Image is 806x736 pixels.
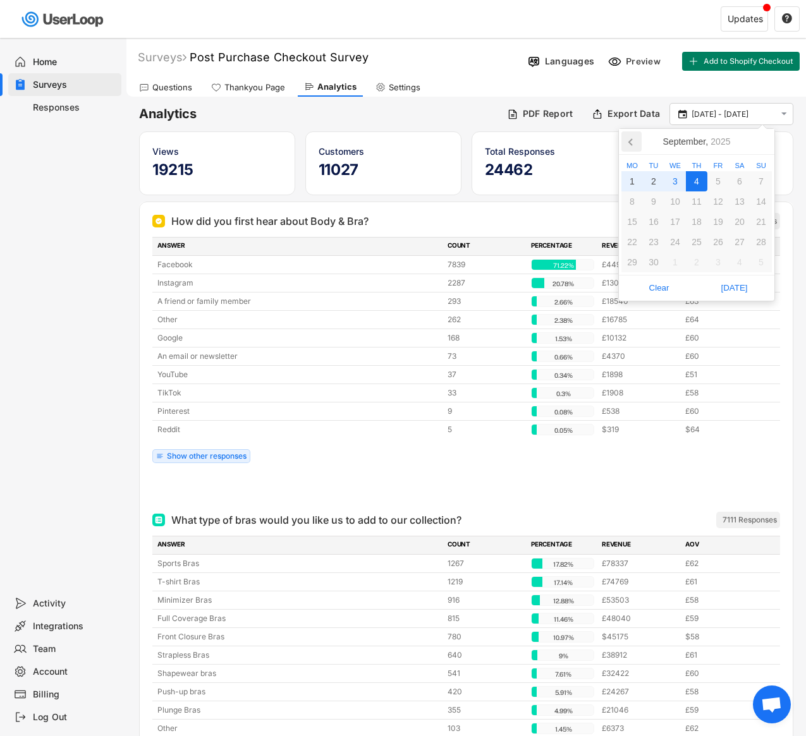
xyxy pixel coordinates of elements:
div: 815 [448,613,523,624]
div: 20.78% [534,278,592,289]
div: 0.34% [534,370,592,381]
div: How did you first hear about Body & Bra? [171,214,369,229]
div: 5 [707,171,729,191]
div: 5 [448,424,523,435]
div: £62 [685,723,761,734]
div: Plunge Bras [157,704,440,716]
div: 262 [448,314,523,325]
div: £58 [685,387,761,399]
div: $45175 [602,631,678,642]
div: Languages [545,56,594,67]
div: £449016 [602,259,678,270]
div: 541 [448,668,523,679]
div: 22 [621,232,643,252]
div: 2.66% [534,296,592,308]
div: 4 [686,171,707,191]
div: £60 [685,351,761,362]
div: £51 [685,369,761,380]
div: 0.08% [534,406,592,418]
div: Sports Bras [157,558,440,569]
span: Clear [625,279,693,298]
div: 26 [707,232,729,252]
div: $64 [685,424,761,435]
div: 37 [448,369,523,380]
div: Surveys [33,79,116,91]
div: Reddit [157,424,440,435]
div: 17 [664,212,686,232]
div: Home [33,56,116,68]
div: 12 [707,191,729,212]
div: COUNT [448,540,523,551]
div: 18 [686,212,707,232]
div: 27 [729,232,750,252]
h6: Analytics [139,106,498,123]
span: Add to Shopify Checkout [704,57,793,65]
div: 11.46% [534,613,592,625]
div: £61 [685,576,761,588]
div: Thankyou Page [224,82,285,93]
img: userloop-logo-01.svg [19,6,108,32]
div: 7.61% [534,668,592,680]
div: Shapewear bras [157,668,440,679]
div: Activity [33,598,116,610]
div: 2.38% [534,315,592,326]
div: Customers [319,145,448,158]
div: Log Out [33,711,116,723]
div: Show other responses [167,452,247,460]
div: 9 [448,406,523,417]
div: £24267 [602,686,678,697]
div: 17.14% [534,577,592,588]
div: Views [152,145,282,158]
div: An email or newsletter [157,351,440,362]
div: REVENUE [602,540,678,551]
div: £60 [685,406,761,417]
div: 73 [448,351,523,362]
div: Total Responses [485,145,614,158]
div: Tu [643,162,664,169]
div: PDF Report [523,108,573,119]
div: 4 [729,252,750,272]
div: 12.88% [534,595,592,606]
div: £48040 [602,613,678,624]
div: Instagram [157,277,440,289]
div: Responses [33,102,116,114]
div: 2287 [448,277,523,289]
div: £1898 [602,369,678,380]
div: £21046 [602,704,678,716]
div: ANSWER [157,540,440,551]
div: Export Data [608,108,660,119]
div: 9% [534,650,592,661]
button: [DATE] [697,278,772,298]
div: £58 [685,686,761,697]
div: Updates [728,15,763,23]
div: Integrations [33,620,116,632]
div: 1219 [448,576,523,588]
div: TikTok [157,387,440,399]
a: Open de chat [753,685,791,723]
div: 17.82% [534,558,592,570]
div: Front Closure Bras [157,631,440,642]
img: Language%20Icon.svg [527,55,540,68]
button:  [676,109,688,120]
div: £58 [685,594,761,606]
h5: 24462 [485,160,614,179]
div: £59 [685,704,761,716]
div: 0.05% [534,425,592,436]
div: 9 [643,191,664,212]
div: 780 [448,631,523,642]
div: Billing [33,689,116,701]
div: £538 [602,406,678,417]
div: £1908 [602,387,678,399]
div: Account [33,666,116,678]
div: REVENUE [602,241,678,252]
div: 20 [729,212,750,232]
h5: 19215 [152,160,282,179]
div: £62 [685,558,761,569]
div: 1.45% [534,723,592,735]
div: 13 [729,191,750,212]
div: 10.97% [534,632,592,643]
